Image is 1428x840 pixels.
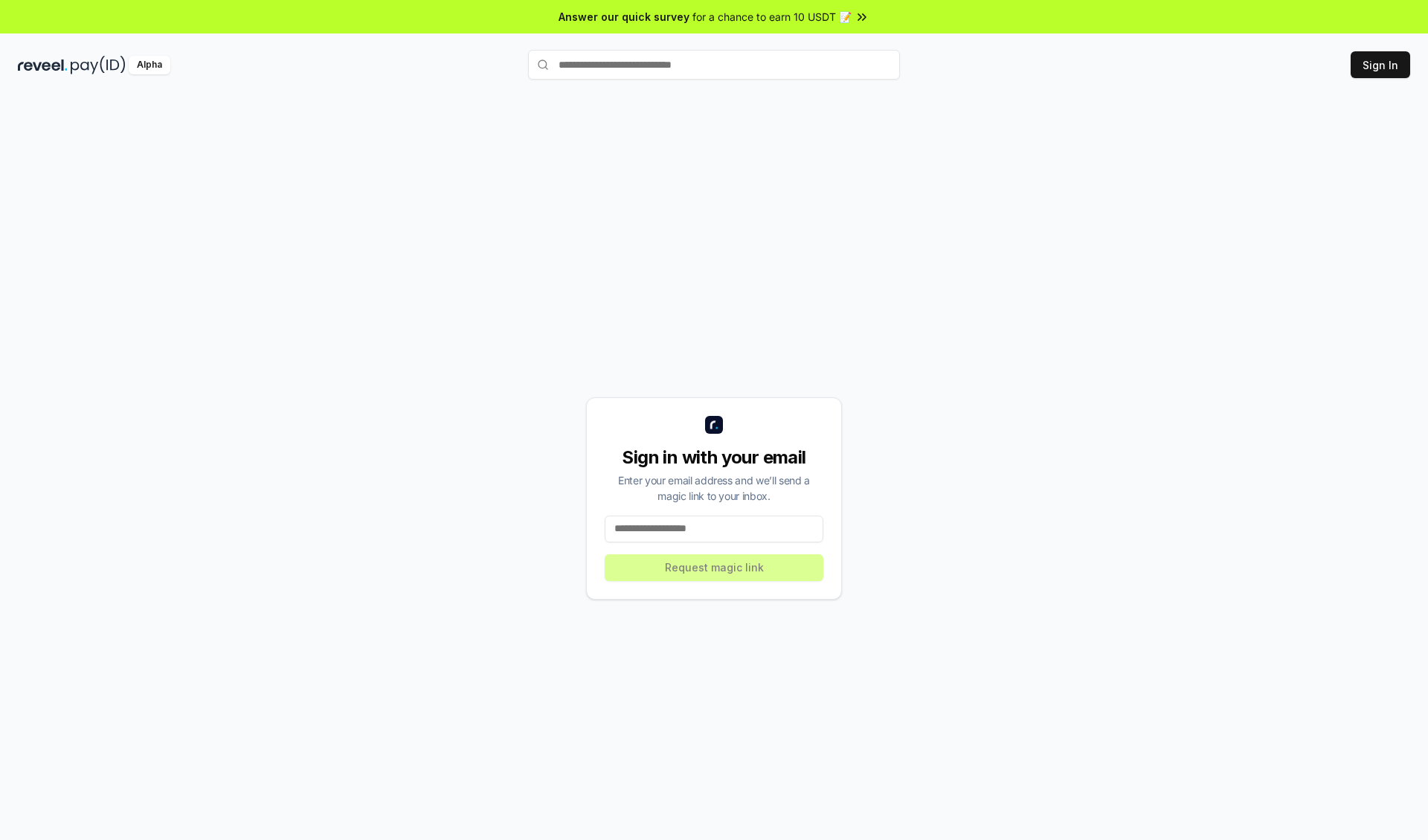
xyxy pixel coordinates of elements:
span: for a chance to earn 10 USDT 📝 [692,9,852,25]
img: reveel_dark [18,56,68,74]
img: logo_small [705,416,723,434]
div: Sign in with your email [605,446,823,469]
img: pay_id [71,56,126,74]
div: Enter your email address and we’ll send a magic link to your inbox. [605,472,823,504]
button: Sign In [1351,51,1410,78]
span: Answer our quick survey [559,9,689,25]
div: Alpha [129,56,170,74]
